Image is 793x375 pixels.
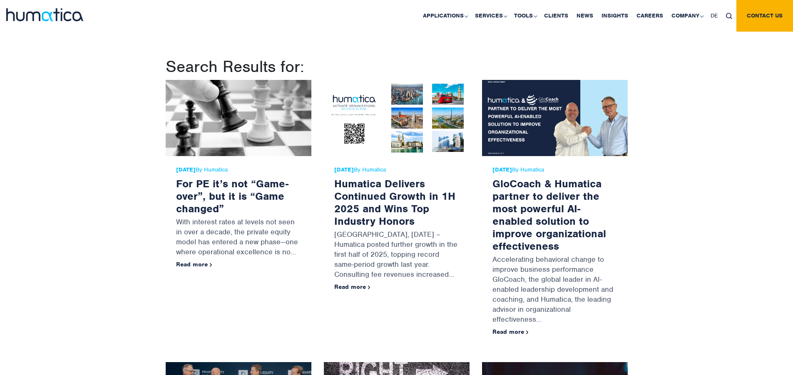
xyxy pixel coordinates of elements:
[334,283,370,291] a: Read more
[210,263,212,267] img: arrowicon
[711,12,718,19] span: DE
[334,166,459,173] span: By Humatica
[176,177,288,215] a: For PE it’s not “Game-over”, but it is “Game changed”
[526,330,529,334] img: arrowicon
[334,177,455,228] a: Humatica Delivers Continued Growth in 1H 2025 and Wins Top Industry Honors
[492,166,617,173] span: By Humatica
[334,227,459,283] p: [GEOGRAPHIC_DATA], [DATE] – Humatica posted further growth in the first half of 2025, topping rec...
[492,328,529,335] a: Read more
[492,252,617,328] p: Accelerating behavioral change to improve business performance GloCoach, the global leader in AI-...
[176,166,301,173] span: By Humatica
[166,57,628,77] h1: Search Results for:
[166,80,311,156] img: For PE it’s not “Game-over”, but it is “Game changed”
[726,13,732,19] img: search_icon
[482,80,628,156] img: GloCoach & Humatica partner to deliver the most powerful AI-enabled solution to improve organizat...
[176,166,196,173] strong: [DATE]
[492,166,512,173] strong: [DATE]
[6,8,83,21] img: logo
[324,80,470,156] img: Humatica Delivers Continued Growth in 1H 2025 and Wins Top Industry Honors
[334,166,354,173] strong: [DATE]
[176,215,301,261] p: With interest rates at levels not seen in over a decade, the private equity model has entered a n...
[368,286,370,289] img: arrowicon
[492,177,606,253] a: GloCoach & Humatica partner to deliver the most powerful AI-enabled solution to improve organizat...
[176,261,212,268] a: Read more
